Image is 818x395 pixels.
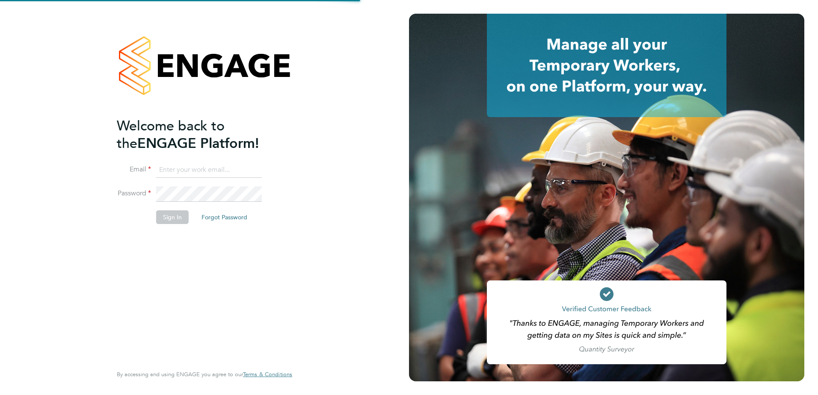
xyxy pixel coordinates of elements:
[195,210,254,224] button: Forgot Password
[156,210,189,224] button: Sign In
[243,371,292,378] a: Terms & Conditions
[117,118,225,152] span: Welcome back to the
[117,165,151,174] label: Email
[156,162,262,178] input: Enter your work email...
[117,189,151,198] label: Password
[117,371,292,378] span: By accessing and using ENGAGE you agree to our
[243,371,292,378] span: Terms & Conditions
[117,117,284,152] h2: ENGAGE Platform!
